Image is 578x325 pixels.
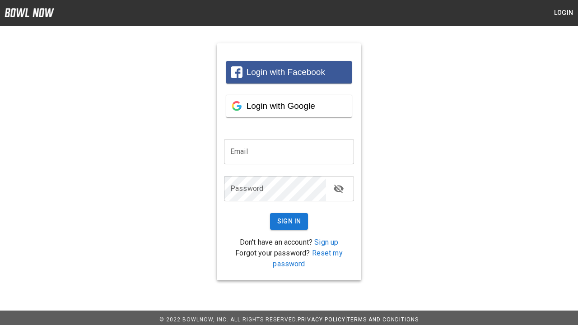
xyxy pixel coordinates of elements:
[226,61,352,84] button: Login with Facebook
[347,316,419,323] a: Terms and Conditions
[247,101,315,111] span: Login with Google
[224,237,354,248] p: Don't have an account?
[549,5,578,21] button: Login
[5,8,54,17] img: logo
[298,316,345,323] a: Privacy Policy
[273,249,342,268] a: Reset my password
[330,180,348,198] button: toggle password visibility
[314,238,338,246] a: Sign up
[270,213,308,230] button: Sign In
[224,248,354,269] p: Forgot your password?
[247,67,325,77] span: Login with Facebook
[159,316,298,323] span: © 2022 BowlNow, Inc. All Rights Reserved.
[226,95,352,117] button: Login with Google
